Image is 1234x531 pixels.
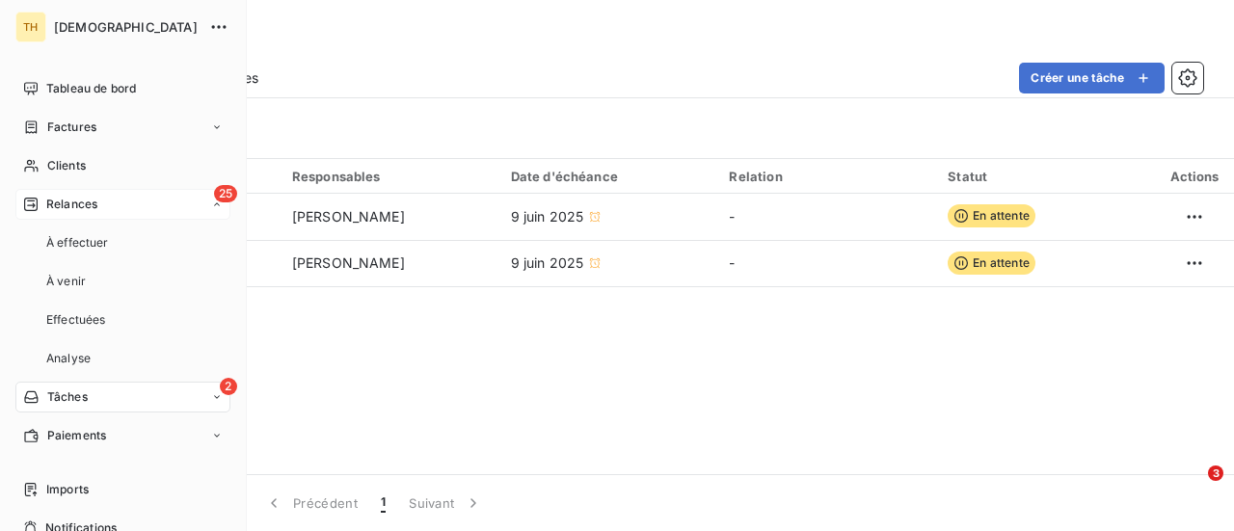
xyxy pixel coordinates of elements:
span: Imports [46,481,89,498]
div: Relation [729,169,925,184]
td: - [717,194,936,240]
span: À venir [46,273,86,290]
span: En attente [948,204,1035,227]
span: Tâches [47,388,88,406]
div: Date d'échéance [511,169,707,184]
iframe: Intercom live chat [1168,465,1215,512]
span: Effectuées [46,311,106,329]
button: Précédent [253,483,369,523]
span: Relances [46,196,97,213]
div: Statut [948,169,1143,184]
span: Paiements [47,427,106,444]
span: 2 [220,378,237,395]
span: 25 [214,185,237,202]
span: [PERSON_NAME] [292,253,405,273]
td: - [717,240,936,286]
button: Créer une tâche [1019,63,1165,93]
span: 3 [1208,465,1223,481]
span: 9 juin 2025 [511,207,584,226]
span: 1 [381,493,386,513]
span: [PERSON_NAME] [292,207,405,226]
div: TH [15,12,46,42]
span: À effectuer [46,234,109,252]
span: [DEMOGRAPHIC_DATA] [54,19,198,35]
span: 9 juin 2025 [511,253,584,273]
button: 1 [369,483,397,523]
div: Responsables [292,169,488,184]
span: En attente [948,252,1035,275]
button: Suivant [397,483,495,523]
span: Tableau de bord [46,80,136,97]
span: Analyse [46,350,91,367]
span: Factures [47,119,96,136]
span: Clients [47,157,86,174]
div: Actions [1167,169,1222,184]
